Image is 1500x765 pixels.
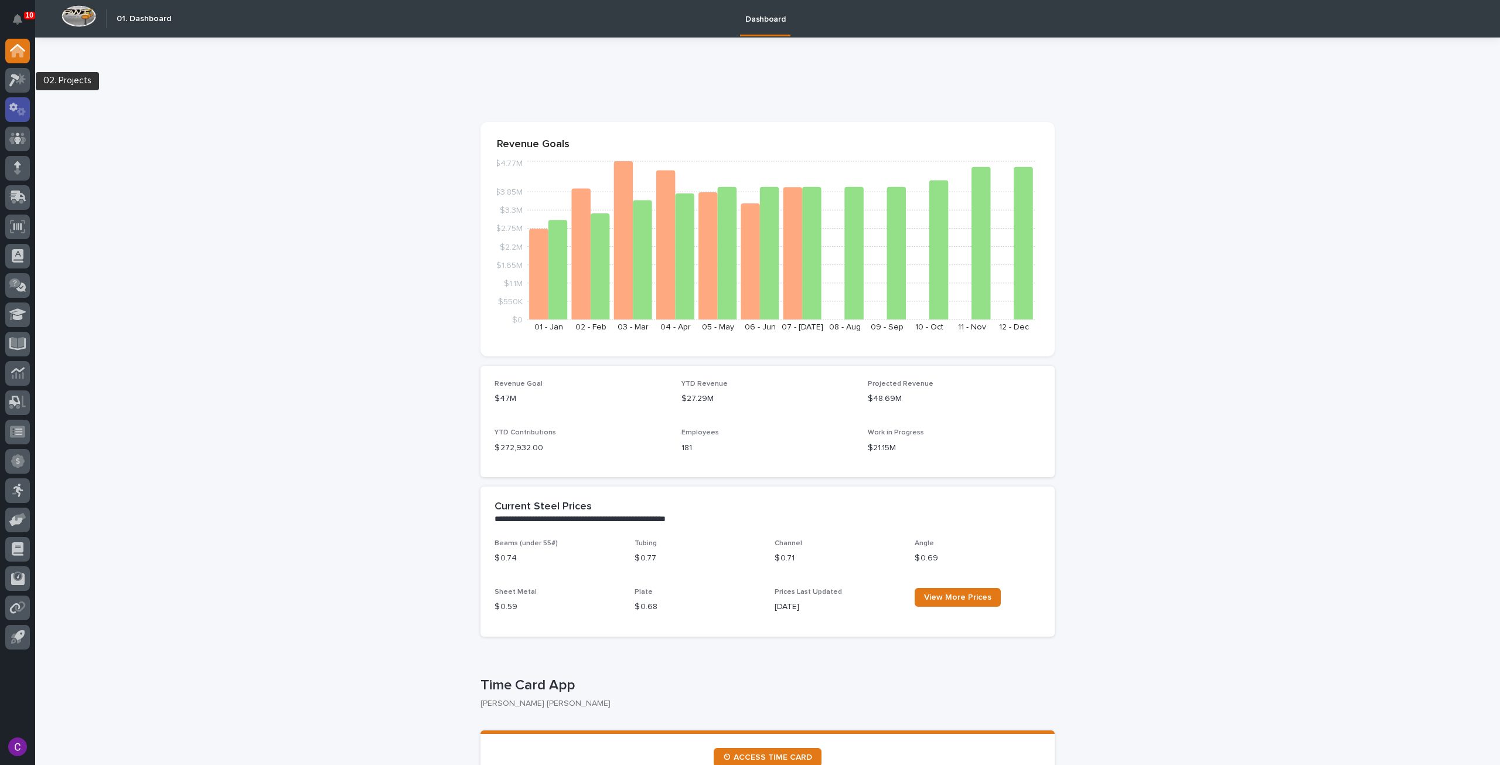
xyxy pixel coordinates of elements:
[775,601,901,613] p: [DATE]
[500,206,523,215] tspan: $3.3M
[782,323,823,331] text: 07 - [DATE]
[5,7,30,32] button: Notifications
[495,393,667,405] p: $47M
[534,323,563,331] text: 01 - Jan
[512,316,523,324] tspan: $0
[575,323,606,331] text: 02 - Feb
[497,138,1038,151] p: Revenue Goals
[915,552,1041,565] p: $ 0.69
[480,677,1050,694] p: Time Card App
[681,442,854,454] p: 181
[495,159,523,168] tspan: $4.77M
[15,14,30,33] div: Notifications10
[915,540,934,547] span: Angle
[635,552,761,565] p: $ 0.77
[495,589,537,596] span: Sheet Metal
[868,442,1041,454] p: $21.15M
[62,5,96,27] img: Workspace Logo
[495,552,621,565] p: $ 0.74
[26,11,33,19] p: 10
[681,380,728,387] span: YTD Revenue
[117,14,171,24] h2: 01. Dashboard
[681,429,719,436] span: Employees
[495,501,592,514] h2: Current Steel Prices
[496,261,523,269] tspan: $1.65M
[871,323,904,331] text: 09 - Sep
[723,753,812,761] span: ⏲ ACCESS TIME CARD
[915,588,1001,607] a: View More Prices
[635,589,653,596] span: Plate
[635,601,761,613] p: $ 0.68
[999,323,1029,331] text: 12 - Dec
[775,540,802,547] span: Channel
[958,323,986,331] text: 11 - Nov
[660,323,691,331] text: 04 - Apr
[924,593,991,601] span: View More Prices
[504,279,523,287] tspan: $1.1M
[495,380,543,387] span: Revenue Goal
[5,735,30,759] button: users-avatar
[495,188,523,196] tspan: $3.85M
[868,380,933,387] span: Projected Revenue
[495,429,556,436] span: YTD Contributions
[702,323,734,331] text: 05 - May
[495,601,621,613] p: $ 0.59
[868,429,924,436] span: Work in Progress
[496,225,523,233] tspan: $2.75M
[775,552,901,565] p: $ 0.71
[618,323,649,331] text: 03 - Mar
[495,540,558,547] span: Beams (under 55#)
[480,699,1045,709] p: [PERSON_NAME] [PERSON_NAME]
[915,323,943,331] text: 10 - Oct
[775,589,842,596] span: Prices Last Updated
[498,297,523,305] tspan: $550K
[829,323,861,331] text: 08 - Aug
[500,243,523,251] tspan: $2.2M
[868,393,1041,405] p: $48.69M
[745,323,776,331] text: 06 - Jun
[635,540,657,547] span: Tubing
[681,393,854,405] p: $27.29M
[495,442,667,454] p: $ 272,932.00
